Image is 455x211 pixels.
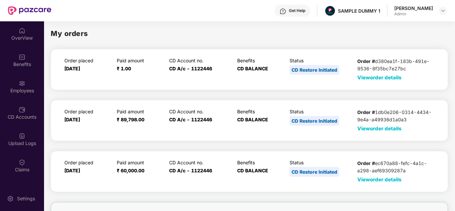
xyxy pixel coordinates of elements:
[237,117,268,122] span: CD BALANCE
[289,8,305,13] div: Get Help
[64,168,80,173] span: [DATE]
[169,168,212,173] span: CD A/c - 1122446
[338,8,380,14] div: SAMPLE DUMMY 1
[357,125,402,132] span: View order details
[357,160,375,166] b: Order #
[64,66,80,71] span: [DATE]
[394,11,433,17] div: Admin
[237,168,268,173] span: CD BALANCE
[237,109,284,114] p: Benefits
[64,117,80,122] span: [DATE]
[169,109,231,114] p: CD Account no.
[237,58,284,63] p: Benefits
[325,6,335,16] img: Pazcare_Alternative_logo-01-01.png
[290,109,351,114] p: Status
[357,160,434,174] p: ec670a88-fefc-4a1c-a298-aef69309287a
[290,167,339,177] div: CD Restore Initiated
[357,176,402,183] span: View order details
[290,116,339,126] div: CD Restore Initiated
[237,66,268,71] span: CD BALANCE
[51,28,88,39] h2: My orders
[19,159,25,166] img: svg+xml;base64,PHN2ZyBpZD0iQ2xhaW0iIHhtbG5zPSJodHRwOi8vd3d3LnczLm9yZy8yMDAwL3N2ZyIgd2lkdGg9IjIwIi...
[169,160,231,165] p: CD Account no.
[19,185,25,192] img: svg+xml;base64,PHN2ZyBpZD0iQ2xhaW0iIHhtbG5zPSJodHRwOi8vd3d3LnczLm9yZy8yMDAwL3N2ZyIgd2lkdGg9IjIwIi...
[440,8,446,13] img: svg+xml;base64,PHN2ZyBpZD0iRHJvcGRvd24tMzJ4MzIiIHhtbG5zPSJodHRwOi8vd3d3LnczLm9yZy8yMDAwL3N2ZyIgd2...
[19,133,25,139] img: svg+xml;base64,PHN2ZyBpZD0iVXBsb2FkX0xvZ3MiIGRhdGEtbmFtZT0iVXBsb2FkIExvZ3MiIHhtbG5zPSJodHRwOi8vd3...
[290,65,339,75] div: CD Restore Initiated
[394,5,433,11] div: [PERSON_NAME]
[117,160,163,165] p: Paid amount
[19,80,25,87] img: svg+xml;base64,PHN2ZyBpZD0iRW1wbG95ZWVzIiB4bWxucz0iaHR0cDovL3d3dy53My5vcmcvMjAwMC9zdmciIHdpZHRoPS...
[169,117,212,122] span: CD A/c - 1122446
[64,58,111,63] p: Order placed
[290,160,351,165] p: Status
[117,58,163,63] p: Paid amount
[169,58,231,63] p: CD Account no.
[19,27,25,34] img: svg+xml;base64,PHN2ZyBpZD0iSG9tZSIgeG1sbnM9Imh0dHA6Ly93d3cudzMub3JnLzIwMDAvc3ZnIiB3aWR0aD0iMjAiIG...
[357,109,375,115] b: Order #
[117,66,131,71] span: ₹ 1.00
[357,74,402,81] span: View order details
[19,106,25,113] img: svg+xml;base64,PHN2ZyBpZD0iQ0RfQWNjb3VudHMiIGRhdGEtbmFtZT0iQ0QgQWNjb3VudHMiIHhtbG5zPSJodHRwOi8vd3...
[357,109,434,123] p: 1db0e206-0314-4434-9e4a-a49936d1a0a3
[357,58,434,72] p: d380ea1f-183b-491e-9536-8f35bc7e27bc
[8,6,51,15] img: New Pazcare Logo
[7,195,14,202] img: svg+xml;base64,PHN2ZyBpZD0iU2V0dGluZy0yMHgyMCIgeG1sbnM9Imh0dHA6Ly93d3cudzMub3JnLzIwMDAvc3ZnIiB3aW...
[117,117,144,122] span: ₹ 89,798.00
[15,195,37,202] div: Settings
[117,109,163,114] p: Paid amount
[290,58,351,63] p: Status
[169,66,212,71] span: CD A/c - 1122446
[64,160,111,165] p: Order placed
[237,160,284,165] p: Benefits
[357,58,375,64] b: Order #
[19,54,25,60] img: svg+xml;base64,PHN2ZyBpZD0iQmVuZWZpdHMiIHhtbG5zPSJodHRwOi8vd3d3LnczLm9yZy8yMDAwL3N2ZyIgd2lkdGg9Ij...
[64,109,111,114] p: Order placed
[117,168,144,173] span: ₹ 60,000.00
[280,8,286,15] img: svg+xml;base64,PHN2ZyBpZD0iSGVscC0zMngzMiIgeG1sbnM9Imh0dHA6Ly93d3cudzMub3JnLzIwMDAvc3ZnIiB3aWR0aD...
